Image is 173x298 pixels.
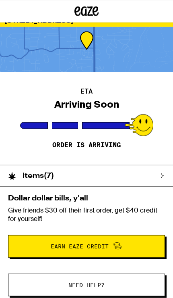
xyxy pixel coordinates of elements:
h2: ETA [80,88,93,95]
div: Arriving Soon [54,99,119,110]
button: Need help? [8,274,165,296]
span: Need help? [68,282,105,288]
h2: Items ( 7 ) [23,172,54,179]
h2: Dollar dollar bills, y'all [8,195,165,202]
span: Hi. Need any help? [6,6,66,14]
p: Order is arriving [52,141,121,149]
button: Earn Eaze Credit [8,235,165,258]
p: Give friends $30 off their first order, get $40 credit for yourself! [8,206,165,223]
span: Earn Eaze Credit [51,244,109,249]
